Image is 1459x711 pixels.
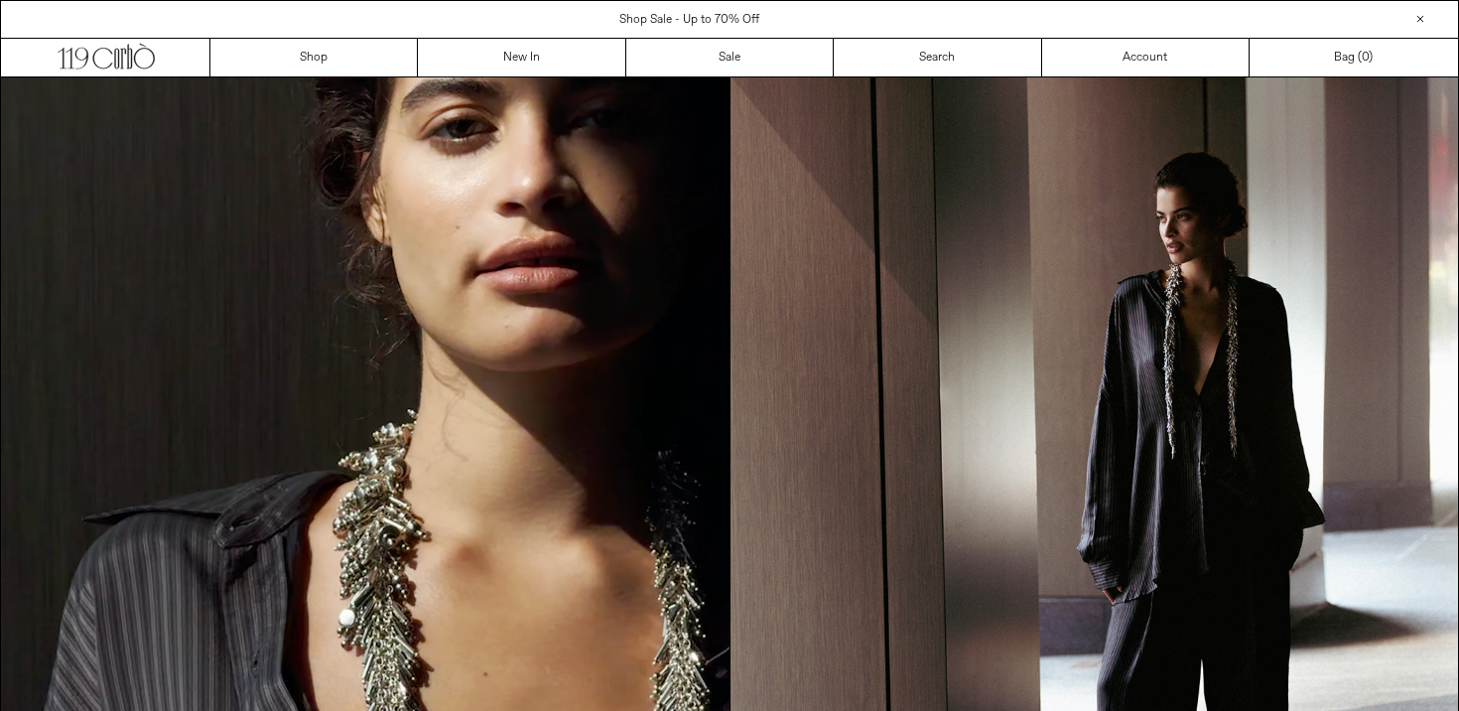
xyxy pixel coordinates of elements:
[1362,49,1373,67] span: )
[834,39,1041,76] a: Search
[626,39,834,76] a: Sale
[418,39,625,76] a: New In
[210,39,418,76] a: Shop
[1042,39,1250,76] a: Account
[619,12,759,28] a: Shop Sale - Up to 70% Off
[1362,50,1369,66] span: 0
[1250,39,1457,76] a: Bag ()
